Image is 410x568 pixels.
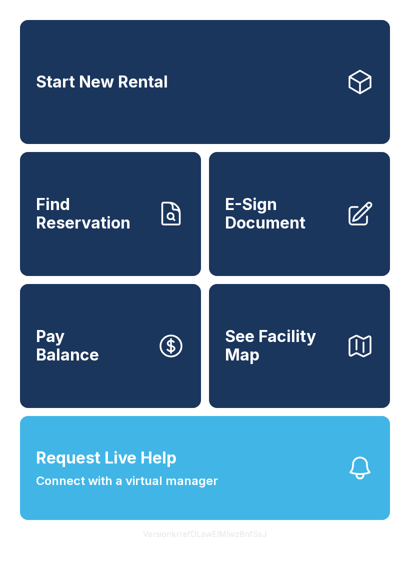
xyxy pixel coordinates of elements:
span: Pay Balance [36,327,99,364]
button: Request Live HelpConnect with a virtual manager [20,416,390,520]
button: See Facility Map [209,284,390,408]
span: Find Reservation [36,195,149,232]
button: VersionkrrefDLawElMlwz8nfSsJ [135,520,275,548]
a: Find Reservation [20,152,201,276]
span: E-Sign Document [225,195,338,232]
button: PayBalance [20,284,201,408]
span: Request Live Help [36,446,176,470]
a: E-Sign Document [209,152,390,276]
span: Start New Rental [36,73,168,91]
span: See Facility Map [225,327,338,364]
a: Start New Rental [20,20,390,144]
span: Connect with a virtual manager [36,472,218,490]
